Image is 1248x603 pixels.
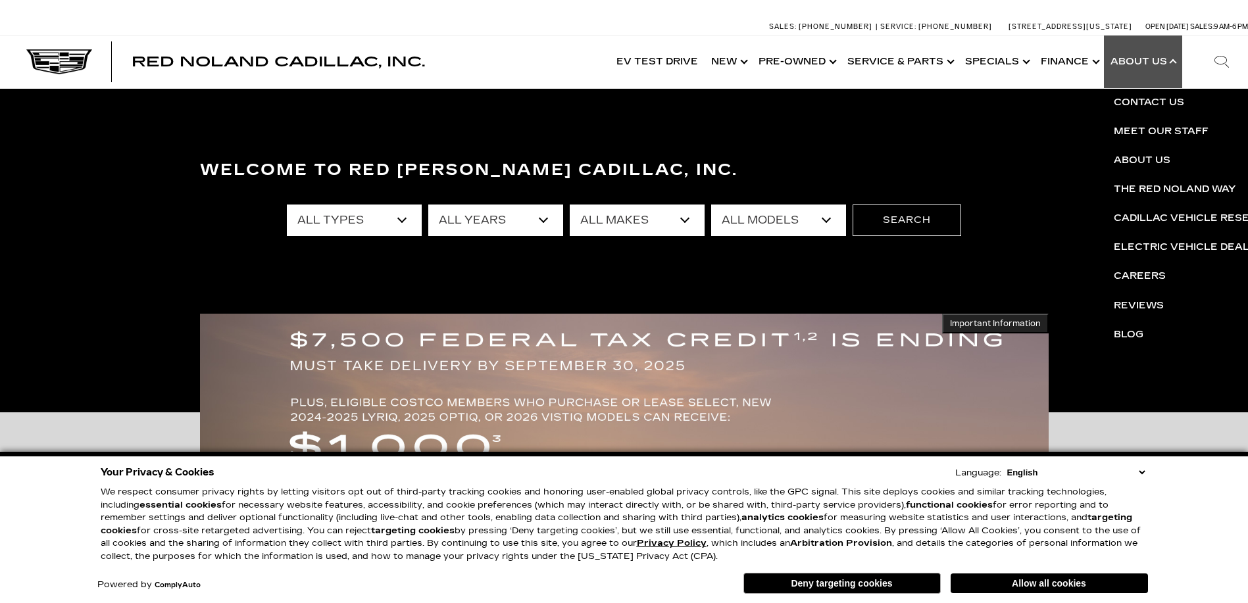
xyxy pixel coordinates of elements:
[101,463,214,481] span: Your Privacy & Cookies
[880,22,916,31] span: Service:
[769,22,797,31] span: Sales:
[876,23,995,30] a: Service: [PHONE_NUMBER]
[155,581,201,589] a: ComplyAuto
[610,36,705,88] a: EV Test Drive
[942,314,1049,333] button: Important Information
[101,512,1132,536] strong: targeting cookies
[139,500,222,510] strong: essential cookies
[287,205,422,236] select: Filter by type
[790,538,892,548] strong: Arbitration Provision
[841,36,959,88] a: Service & Parts
[705,36,752,88] a: New
[918,22,992,31] span: [PHONE_NUMBER]
[97,581,201,589] div: Powered by
[741,512,824,523] strong: analytics cookies
[200,157,1049,183] h3: Welcome to Red [PERSON_NAME] Cadillac, Inc.
[1104,36,1182,88] a: About Us
[1009,22,1132,31] a: [STREET_ADDRESS][US_STATE]
[799,22,872,31] span: [PHONE_NUMBER]
[769,23,876,30] a: Sales: [PHONE_NUMBER]
[428,205,563,236] select: Filter by year
[132,55,425,68] a: Red Noland Cadillac, Inc.
[1214,22,1248,31] span: 9 AM-6 PM
[853,205,961,236] button: Search
[906,500,993,510] strong: functional cookies
[637,538,707,548] a: Privacy Policy
[752,36,841,88] a: Pre-Owned
[570,205,705,236] select: Filter by make
[1190,22,1214,31] span: Sales:
[1145,22,1189,31] span: Open [DATE]
[950,318,1041,329] span: Important Information
[132,54,425,70] span: Red Noland Cadillac, Inc.
[371,525,455,536] strong: targeting cookies
[951,573,1148,593] button: Allow all cookies
[955,469,1001,477] div: Language:
[1034,36,1104,88] a: Finance
[101,486,1148,563] p: We respect consumer privacy rights by letting visitors opt out of third-party tracking cookies an...
[711,205,846,236] select: Filter by model
[1004,466,1148,479] select: Language Select
[743,573,941,594] button: Deny targeting cookies
[26,49,92,74] img: Cadillac Dark Logo with Cadillac White Text
[959,36,1034,88] a: Specials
